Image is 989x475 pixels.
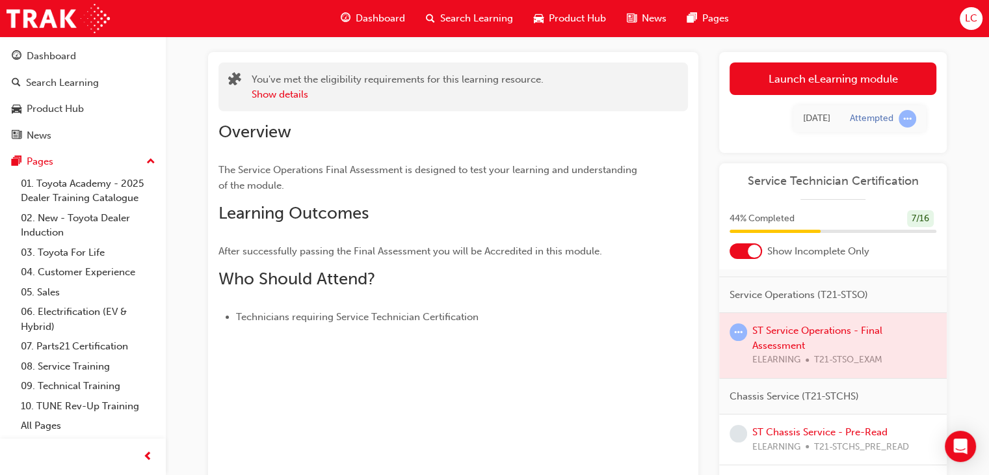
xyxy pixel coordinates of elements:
[16,208,161,243] a: 02. New - Toyota Dealer Induction
[440,11,513,26] span: Search Learning
[341,10,350,27] span: guage-icon
[687,10,697,27] span: pages-icon
[899,110,916,128] span: learningRecordVerb_ATTEMPT-icon
[330,5,415,32] a: guage-iconDashboard
[752,440,800,455] span: ELEARNING
[252,87,308,102] button: Show details
[415,5,523,32] a: search-iconSearch Learning
[945,431,976,462] div: Open Intercom Messenger
[218,164,640,191] span: The Service Operations Final Assessment is designed to test your learning and understanding of th...
[730,174,936,189] a: Service Technician Certification
[616,5,677,32] a: news-iconNews
[356,11,405,26] span: Dashboard
[5,44,161,68] a: Dashboard
[426,10,435,27] span: search-icon
[677,5,739,32] a: pages-iconPages
[26,75,99,90] div: Search Learning
[228,74,241,88] span: puzzle-icon
[16,416,161,436] a: All Pages
[16,282,161,303] a: 05. Sales
[702,11,729,26] span: Pages
[27,154,53,169] div: Pages
[27,49,76,64] div: Dashboard
[16,396,161,416] a: 10. TUNE Rev-Up Training
[12,130,21,142] span: news-icon
[730,425,747,442] span: learningRecordVerb_NONE-icon
[143,449,153,465] span: prev-icon
[5,97,161,121] a: Product Hub
[12,77,21,89] span: search-icon
[5,150,161,174] button: Pages
[627,10,637,27] span: news-icon
[16,336,161,357] a: 07. Parts21 Certification
[218,245,602,257] span: After successfully passing the Final Assessment you will be Accredited in this module.
[236,311,479,323] span: Technicians requiring Service Technician Certification
[814,440,909,455] span: T21-STCHS_PRE_READ
[252,72,544,102] div: You've met the eligibility requirements for this learning resource.
[850,113,893,125] div: Attempted
[27,102,84,116] div: Product Hub
[730,62,936,95] a: Launch eLearning module
[907,210,934,228] div: 7 / 16
[16,302,161,336] a: 06. Electrification (EV & Hybrid)
[12,103,21,115] span: car-icon
[965,11,977,26] span: LC
[12,51,21,62] span: guage-icon
[5,124,161,148] a: News
[16,174,161,208] a: 01. Toyota Academy - 2025 Dealer Training Catalogue
[730,389,859,404] span: Chassis Service (T21-STCHS)
[16,243,161,263] a: 03. Toyota For Life
[5,42,161,150] button: DashboardSearch LearningProduct HubNews
[752,426,888,438] a: ST Chassis Service - Pre-Read
[642,11,666,26] span: News
[767,244,869,259] span: Show Incomplete Only
[5,71,161,95] a: Search Learning
[16,376,161,396] a: 09. Technical Training
[218,122,291,142] span: Overview
[7,4,110,33] img: Trak
[523,5,616,32] a: car-iconProduct Hub
[16,357,161,377] a: 08. Service Training
[803,111,830,126] div: Sun Sep 21 2025 20:57:11 GMT+0800 (Australian Western Standard Time)
[146,154,155,170] span: up-icon
[549,11,606,26] span: Product Hub
[730,288,868,303] span: Service Operations (T21-STSO)
[730,323,747,341] span: learningRecordVerb_ATTEMPT-icon
[960,7,982,30] button: LC
[16,262,161,282] a: 04. Customer Experience
[534,10,544,27] span: car-icon
[218,269,375,289] span: Who Should Attend?
[218,203,369,223] span: Learning Outcomes
[730,211,795,226] span: 44 % Completed
[27,128,51,143] div: News
[12,156,21,168] span: pages-icon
